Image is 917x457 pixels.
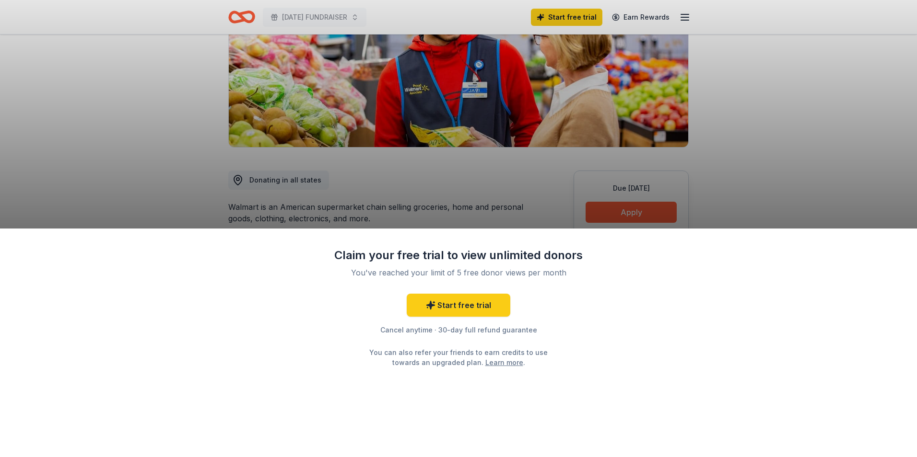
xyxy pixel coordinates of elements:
[407,294,510,317] a: Start free trial
[345,267,572,278] div: You've reached your limit of 5 free donor views per month
[485,357,523,367] a: Learn more
[361,347,556,367] div: You can also refer your friends to earn credits to use towards an upgraded plan. .
[334,324,583,336] div: Cancel anytime · 30-day full refund guarantee
[334,248,583,263] div: Claim your free trial to view unlimited donors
